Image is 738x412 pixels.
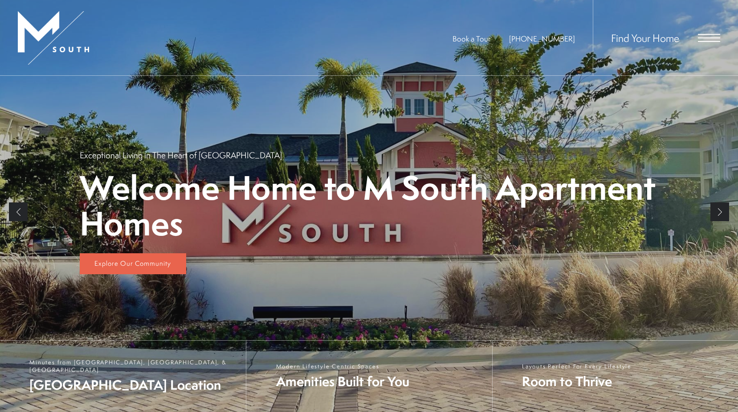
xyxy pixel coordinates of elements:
[611,31,679,45] a: Find Your Home
[80,149,282,161] p: Exceptional Living in The Heart of [GEOGRAPHIC_DATA]
[509,33,575,44] a: Call Us at 813-570-8014
[80,253,186,275] a: Explore Our Community
[453,33,490,44] a: Book a Tour
[9,202,28,221] a: Previous
[276,372,409,391] span: Amenities Built for You
[276,363,409,370] span: Modern Lifestyle Centric Spaces
[522,372,632,391] span: Room to Thrive
[246,341,492,412] a: Modern Lifestyle Centric Spaces
[94,259,171,268] span: Explore Our Community
[29,358,237,374] span: Minutes from [GEOGRAPHIC_DATA], [GEOGRAPHIC_DATA], & [GEOGRAPHIC_DATA]
[509,33,575,44] span: [PHONE_NUMBER]
[710,202,729,221] a: Next
[492,341,738,412] a: Layouts Perfect For Every Lifestyle
[80,170,659,240] p: Welcome Home to M South Apartment Homes
[698,34,720,42] button: Open Menu
[29,376,237,394] span: [GEOGRAPHIC_DATA] Location
[18,11,89,65] img: MSouth
[522,363,632,370] span: Layouts Perfect For Every Lifestyle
